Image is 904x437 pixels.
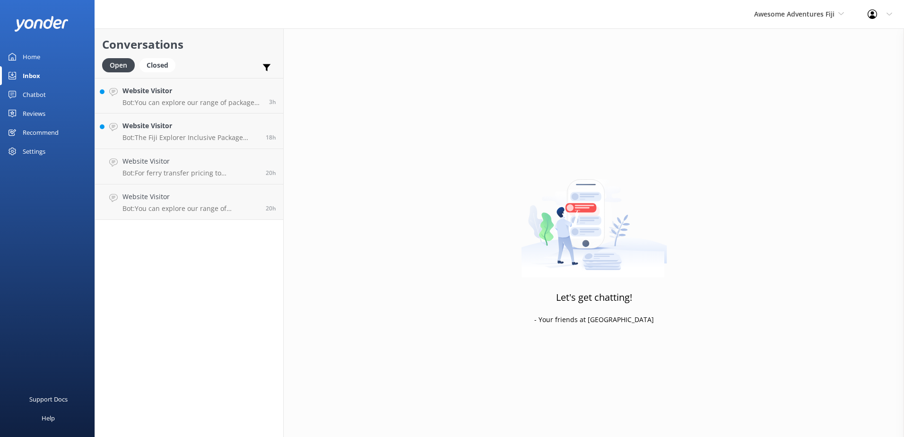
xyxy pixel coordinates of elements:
[754,9,834,18] span: Awesome Adventures Fiji
[95,149,283,184] a: Website VisitorBot:For ferry transfer pricing to [GEOGRAPHIC_DATA], please visit [URL][DOMAIN_NAM...
[266,133,276,141] span: Sep 09 2025 06:24pm (UTC +12:00) Pacific/Auckland
[122,156,259,166] h4: Website Visitor
[556,290,632,305] h3: Let's get chatting!
[266,169,276,177] span: Sep 09 2025 04:46pm (UTC +12:00) Pacific/Auckland
[269,98,276,106] span: Sep 10 2025 10:03am (UTC +12:00) Pacific/Auckland
[122,133,259,142] p: Bot: The Fiji Explorer Inclusive Package includes accommodation, coach/vessel transfers, activiti...
[122,169,259,177] p: Bot: For ferry transfer pricing to [GEOGRAPHIC_DATA], please visit [URL][DOMAIN_NAME].
[42,409,55,428] div: Help
[23,104,45,123] div: Reviews
[122,86,262,96] h4: Website Visitor
[95,114,283,149] a: Website VisitorBot:The Fiji Explorer Inclusive Package includes accommodation, coach/vessel trans...
[102,58,135,72] div: Open
[266,204,276,212] span: Sep 09 2025 04:25pm (UTC +12:00) Pacific/Auckland
[122,121,259,131] h4: Website Visitor
[122,204,259,213] p: Bot: You can explore our range of packages, which include coach transfers, vessel transfers, acco...
[102,60,139,70] a: Open
[122,192,259,202] h4: Website Visitor
[23,123,59,142] div: Recommend
[95,184,283,220] a: Website VisitorBot:You can explore our range of packages, which include coach transfers, vessel t...
[23,85,46,104] div: Chatbot
[534,315,654,325] p: - Your friends at [GEOGRAPHIC_DATA]
[23,66,40,85] div: Inbox
[29,390,68,409] div: Support Docs
[122,98,262,107] p: Bot: You can explore our range of packages, which include coach transfers, vessel transfers, acco...
[102,35,276,53] h2: Conversations
[14,16,69,32] img: yonder-white-logo.png
[95,78,283,114] a: Website VisitorBot:You can explore our range of packages, which include coach transfers, vessel t...
[521,159,667,278] img: artwork of a man stealing a conversation from at giant smartphone
[23,47,40,66] div: Home
[23,142,45,161] div: Settings
[139,58,175,72] div: Closed
[139,60,180,70] a: Closed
